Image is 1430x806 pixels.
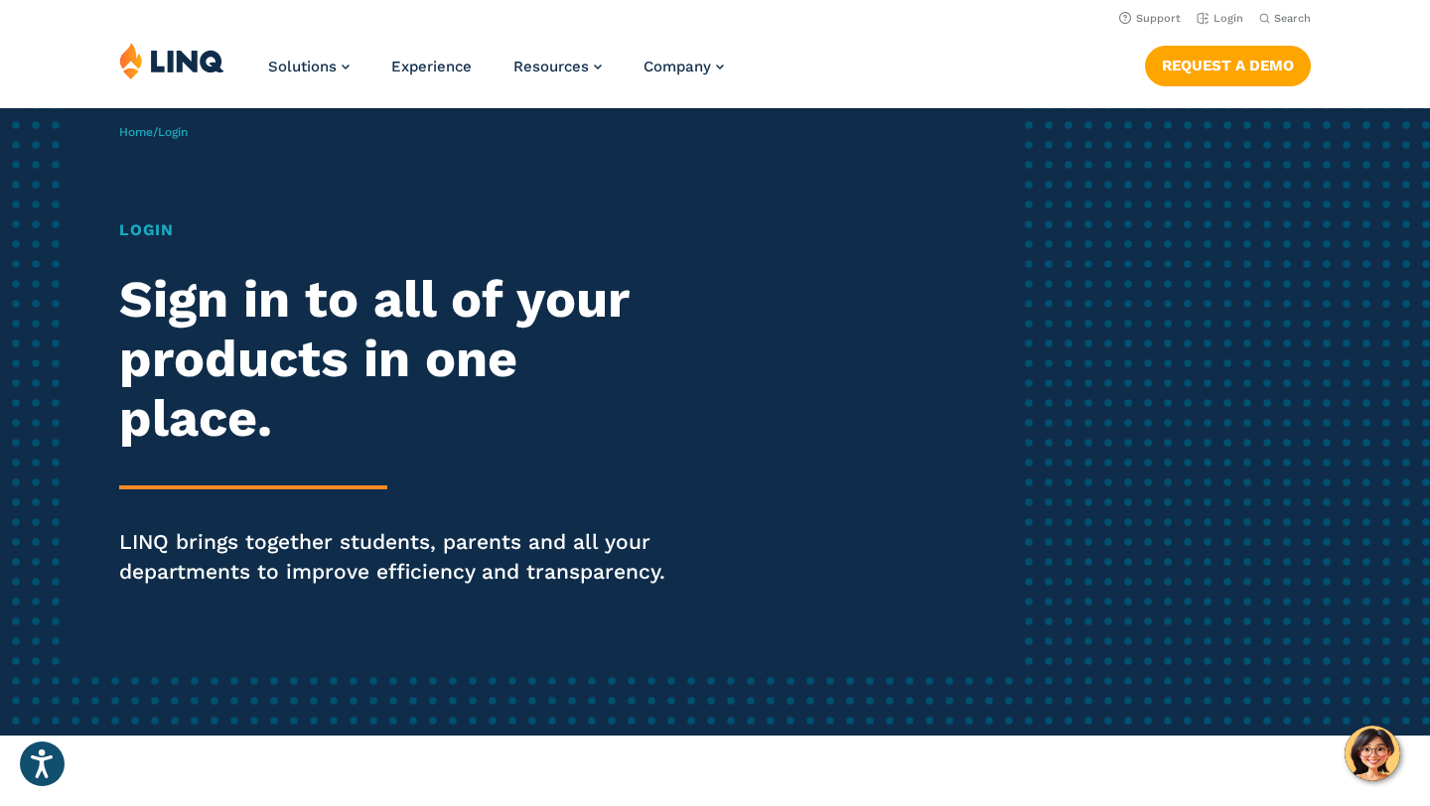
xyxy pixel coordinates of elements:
[268,42,724,107] nav: Primary Navigation
[1274,12,1311,25] span: Search
[513,58,602,75] a: Resources
[643,58,724,75] a: Company
[268,58,350,75] a: Solutions
[158,125,188,139] span: Login
[1197,12,1243,25] a: Login
[1345,726,1400,781] button: Hello, have a question? Let’s chat.
[119,527,670,587] p: LINQ brings together students, parents and all your departments to improve efficiency and transpa...
[513,58,589,75] span: Resources
[391,58,472,75] a: Experience
[1119,12,1181,25] a: Support
[119,125,153,139] a: Home
[119,125,188,139] span: /
[1259,11,1311,26] button: Open Search Bar
[119,270,670,448] h2: Sign in to all of your products in one place.
[1145,46,1311,85] a: Request a Demo
[268,58,337,75] span: Solutions
[643,58,711,75] span: Company
[1145,42,1311,85] nav: Button Navigation
[119,42,224,79] img: LINQ | K‑12 Software
[119,218,670,242] h1: Login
